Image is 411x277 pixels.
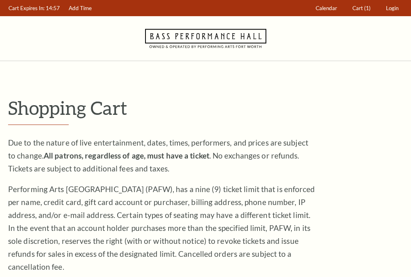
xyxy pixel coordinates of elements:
[349,0,375,16] a: Cart (1)
[352,5,363,11] span: Cart
[46,5,60,11] span: 14:57
[8,97,403,118] p: Shopping Cart
[364,5,371,11] span: (1)
[382,0,403,16] a: Login
[316,5,337,11] span: Calendar
[8,183,315,273] p: Performing Arts [GEOGRAPHIC_DATA] (PAFW), has a nine (9) ticket limit that is enforced per name, ...
[8,5,44,11] span: Cart Expires In:
[44,151,209,160] strong: All patrons, regardless of age, must have a ticket
[312,0,341,16] a: Calendar
[65,0,96,16] a: Add Time
[8,138,308,173] span: Due to the nature of live entertainment, dates, times, performers, and prices are subject to chan...
[386,5,398,11] span: Login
